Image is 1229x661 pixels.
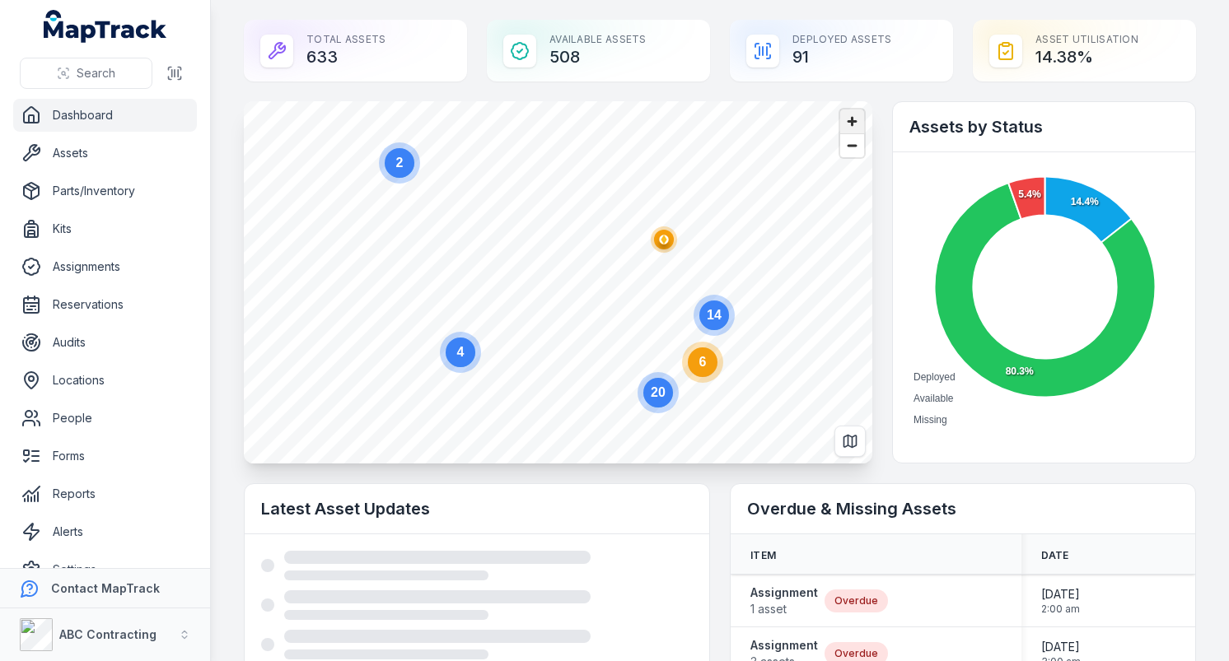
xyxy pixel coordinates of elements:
[825,589,888,612] div: Overdue
[840,133,864,157] button: Zoom out
[13,137,197,170] a: Assets
[834,426,866,457] button: Switch to Map View
[747,497,1179,520] h2: Overdue & Missing Assets
[707,308,722,322] text: 14
[840,109,864,133] button: Zoom in
[51,581,160,595] strong: Contact MapTrack
[914,414,947,426] span: Missing
[13,99,197,132] a: Dashboard
[699,355,707,369] text: 6
[59,627,157,641] strong: ABC Contracting
[244,101,872,463] canvas: Map
[1041,639,1081,655] span: [DATE]
[20,58,152,89] button: Search
[1041,586,1080,603] span: [DATE]
[13,212,197,245] a: Kits
[1041,549,1069,562] span: Date
[13,440,197,472] a: Forms
[13,364,197,397] a: Locations
[13,553,197,586] a: Settings
[44,10,167,43] a: MapTrack
[750,584,818,617] a: Assignment1 asset
[750,549,776,562] span: Item
[750,584,818,601] strong: Assignment
[13,175,197,207] a: Parts/Inventory
[13,402,197,435] a: People
[750,637,818,654] strong: Assignment
[750,601,818,617] span: 1 asset
[909,115,1179,138] h2: Assets by Status
[13,477,197,510] a: Reports
[1041,603,1080,616] span: 2:00 am
[914,371,956,383] span: Deployed
[261,497,693,520] h2: Latest Asset Updates
[13,288,197,321] a: Reservations
[1041,586,1080,616] time: 31/08/2024, 2:00:00 am
[457,345,465,359] text: 4
[13,515,197,548] a: Alerts
[77,65,115,81] span: Search
[396,156,404,170] text: 2
[914,393,953,404] span: Available
[651,385,666,399] text: 20
[13,326,197,359] a: Audits
[13,250,197,283] a: Assignments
